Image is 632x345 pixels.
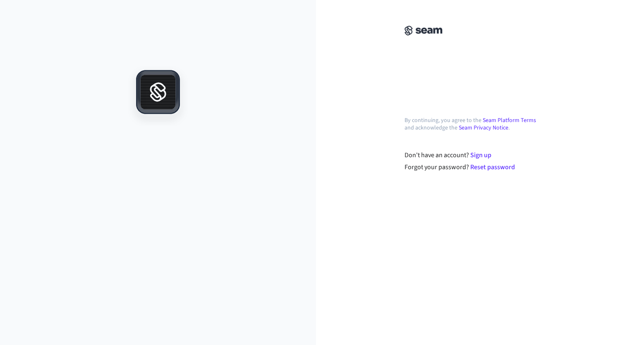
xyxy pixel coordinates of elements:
div: Forgot your password? [405,162,544,172]
a: Reset password [470,163,515,172]
a: Seam Privacy Notice [459,124,508,132]
p: By continuing, you agree to the and acknowledge the . [405,117,543,132]
div: Don't have an account? [405,150,544,160]
a: Sign up [470,151,491,160]
a: Seam Platform Terms [483,116,536,125]
img: Seam Console [405,26,443,36]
